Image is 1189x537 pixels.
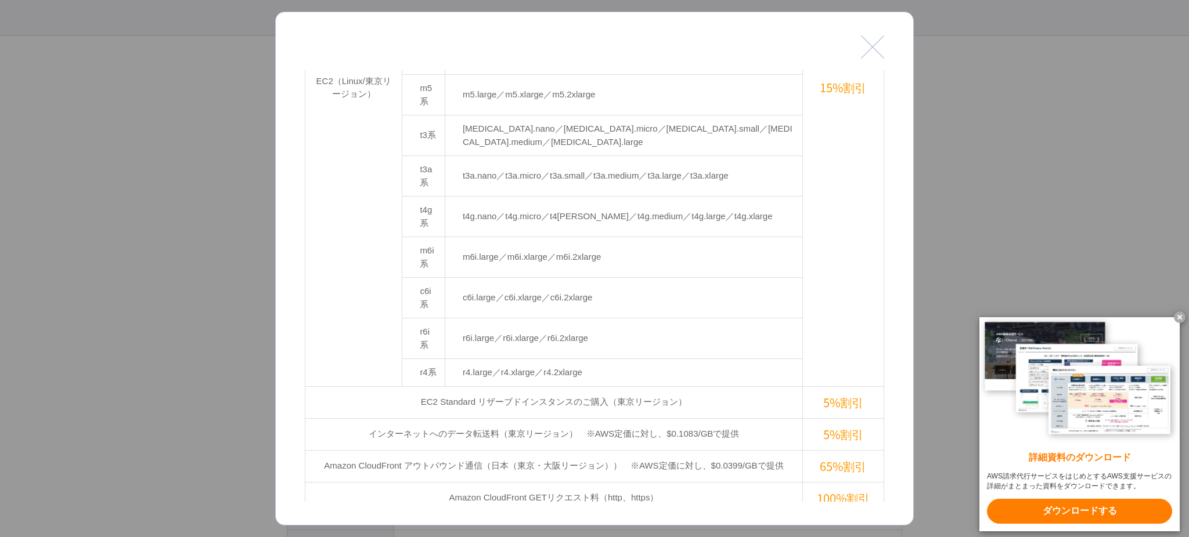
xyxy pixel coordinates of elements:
[445,278,802,318] td: c6i.large／c6i.xlarge／c6i.2xlarge
[305,482,803,514] td: Amazon CloudFront GETリクエスト料（http、https）
[445,156,802,197] td: t3a.nano／t3a.micro／t3a.small／t3a.medium／t3a.large／t3a.xlarge
[979,317,1180,531] a: 詳細資料のダウンロード AWS請求代行サービスをはじめとするAWS支援サービスの詳細がまとまった資料をダウンロードできます。 ダウンロードする
[802,482,884,514] td: 100%割引
[402,156,445,197] td: t3a系
[402,237,445,278] td: m6i系
[402,197,445,237] td: t4g系
[802,450,884,482] td: 65%割引
[445,237,802,278] td: m6i.large／m6i.xlarge／m6i.2xlarge
[402,115,445,156] td: t3系
[402,278,445,318] td: c6i系
[802,386,884,418] td: 5%割引
[445,359,802,387] td: r4.large／r4.xlarge／r4.2xlarge
[802,418,884,450] td: 5%割引
[987,499,1172,524] x-t: ダウンロードする
[987,471,1172,491] x-t: AWS請求代行サービスをはじめとするAWS支援サービスの詳細がまとまった資料をダウンロードできます。
[305,386,803,418] td: EC2 Standard リザーブドインスタンスのご購入（東京リージョン）
[305,418,803,450] td: インターネットへのデータ転送料（東京リージョン） ※AWS定価に対し、$0.1083/GBで提供
[305,450,803,482] td: Amazon CloudFront アウトバウンド通信（日本（東京・大阪リージョン）） ※AWS定価に対し、$0.0399/GBで提供
[402,318,445,359] td: r6i系
[987,451,1172,465] x-t: 詳細資料のダウンロード
[402,75,445,115] td: m5系
[861,35,884,59] button: 閉じる
[445,115,802,156] td: [MEDICAL_DATA].nano／[MEDICAL_DATA].micro／[MEDICAL_DATA].small／[MEDICAL_DATA].medium／[MEDICAL_DATA...
[445,197,802,237] td: t4g.nano／t4g.micro／t4[PERSON_NAME]／t4g.medium／t4g.large／t4g.xlarge
[402,359,445,387] td: r4系
[445,318,802,359] td: r6i.large／r6i.xlarge／r6i.2xlarge
[445,75,802,115] td: m5.large／m5.xlarge／m5.2xlarge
